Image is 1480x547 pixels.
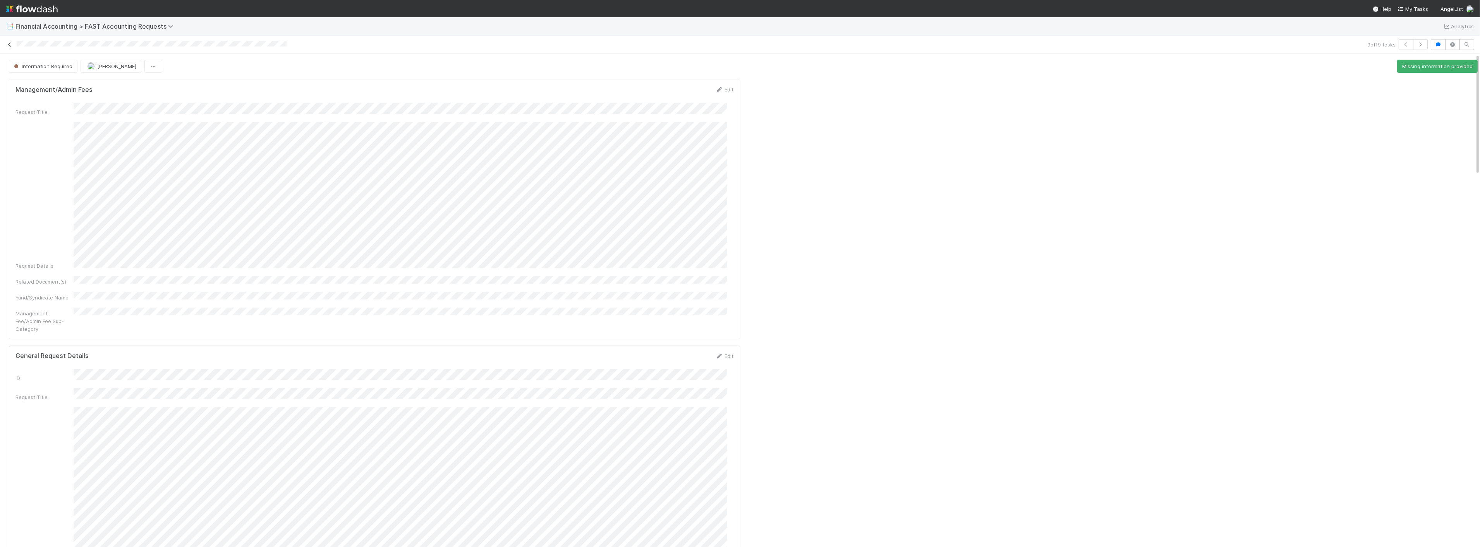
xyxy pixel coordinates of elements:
[15,374,74,382] div: ID
[1398,5,1428,13] a: My Tasks
[15,352,89,360] h5: General Request Details
[716,86,734,93] a: Edit
[12,63,72,69] span: Information Required
[1397,60,1478,73] button: Missing information provided
[15,393,74,401] div: Request Title
[6,23,14,29] span: 📑
[1398,6,1428,12] span: My Tasks
[1466,5,1474,13] img: avatar_8d06466b-a936-4205-8f52-b0cc03e2a179.png
[97,63,136,69] span: [PERSON_NAME]
[1441,6,1463,12] span: AngelList
[15,278,74,286] div: Related Document(s)
[1367,41,1396,48] span: 9 of 19 tasks
[9,60,77,73] button: Information Required
[716,353,734,359] a: Edit
[15,86,93,94] h5: Management/Admin Fees
[15,294,74,301] div: Fund/Syndicate Name
[87,62,95,70] img: avatar_8d06466b-a936-4205-8f52-b0cc03e2a179.png
[15,22,177,30] span: Financial Accounting > FAST Accounting Requests
[15,310,74,333] div: Management Fee/Admin Fee Sub-Category
[15,108,74,116] div: Request Title
[6,2,58,15] img: logo-inverted-e16ddd16eac7371096b0.svg
[81,60,141,73] button: [PERSON_NAME]
[15,262,74,270] div: Request Details
[1443,22,1474,31] a: Analytics
[1373,5,1391,13] div: Help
